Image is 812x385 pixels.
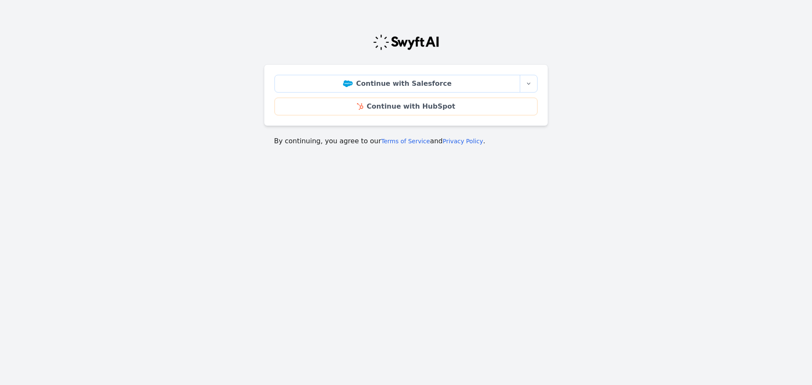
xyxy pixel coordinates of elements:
[443,138,483,145] a: Privacy Policy
[381,138,430,145] a: Terms of Service
[357,103,363,110] img: HubSpot
[274,98,538,115] a: Continue with HubSpot
[343,80,353,87] img: Salesforce
[274,136,538,146] p: By continuing, you agree to our and .
[373,34,439,51] img: Swyft Logo
[274,75,520,93] a: Continue with Salesforce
